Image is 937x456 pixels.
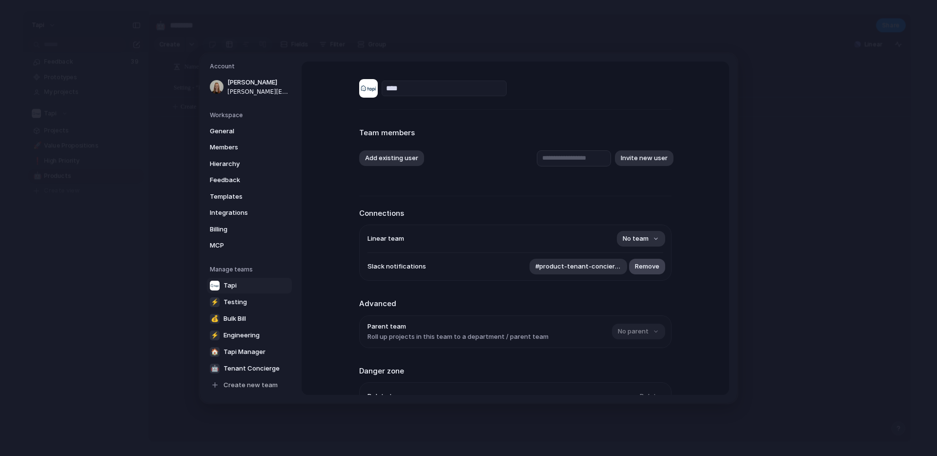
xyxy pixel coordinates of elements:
[207,140,292,155] a: Members
[207,172,292,188] a: Feedback
[367,332,549,342] span: Roll up projects in this team to a department / parent team
[635,262,659,271] span: Remove
[227,78,290,87] span: [PERSON_NAME]
[207,123,292,139] a: General
[210,265,292,273] h5: Manage teams
[359,365,672,376] h2: Danger zone
[367,262,426,271] span: Slack notifications
[210,313,220,323] div: 💰
[210,126,272,136] span: General
[207,188,292,204] a: Templates
[210,224,272,234] span: Billing
[210,110,292,119] h5: Workspace
[207,221,292,237] a: Billing
[629,259,665,274] button: Remove
[207,156,292,171] a: Hierarchy
[617,231,665,247] button: No team
[224,280,237,290] span: Tapi
[530,259,627,274] button: #product-tenant-concierge
[210,62,292,71] h5: Account
[224,297,247,307] span: Testing
[367,392,406,401] span: Delete team
[224,380,278,390] span: Create new team
[210,159,272,168] span: Hierarchy
[359,150,424,166] button: Add existing user
[359,298,672,310] h2: Advanced
[207,277,292,293] a: Tapi
[224,363,280,373] span: Tenant Concierge
[359,207,672,219] h2: Connections
[224,330,260,340] span: Engineering
[623,234,649,244] span: No team
[359,127,672,139] h2: Team members
[224,347,265,356] span: Tapi Manager
[207,294,292,310] a: ⚡Testing
[224,313,246,323] span: Bulk Bill
[615,150,673,166] button: Invite new user
[207,377,292,393] a: Create new team
[210,347,220,356] div: 🏠
[210,208,272,218] span: Integrations
[207,238,292,253] a: MCP
[210,143,272,152] span: Members
[207,344,292,359] a: 🏠Tapi Manager
[227,87,290,96] span: [PERSON_NAME][EMAIL_ADDRESS][DOMAIN_NAME]
[207,360,292,376] a: 🤖Tenant Concierge
[210,241,272,250] span: MCP
[210,191,272,201] span: Templates
[367,321,549,331] span: Parent team
[535,262,621,271] span: #product-tenant-concierge
[207,311,292,326] a: 💰Bulk Bill
[210,297,220,307] div: ⚡
[210,363,220,373] div: 🤖
[207,205,292,221] a: Integrations
[210,330,220,340] div: ⚡
[210,175,272,185] span: Feedback
[207,75,292,99] a: [PERSON_NAME][PERSON_NAME][EMAIL_ADDRESS][DOMAIN_NAME]
[207,327,292,343] a: ⚡Engineering
[367,234,404,244] span: Linear team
